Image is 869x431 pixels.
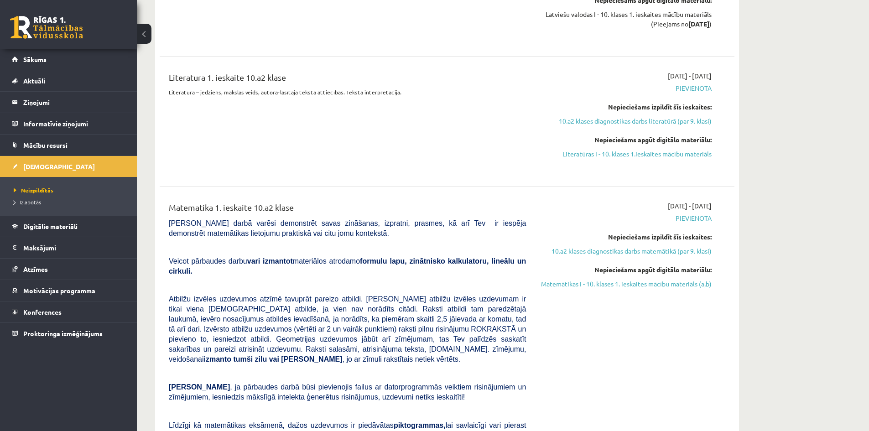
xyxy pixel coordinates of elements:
[394,421,446,429] b: piktogrammas,
[540,149,712,159] a: Literatūras I - 10. klases 1.ieskaites mācību materiāls
[14,198,128,206] a: Izlabotās
[540,83,712,93] span: Pievienota
[247,257,293,265] b: vari izmantot
[668,71,712,81] span: [DATE] - [DATE]
[12,49,125,70] a: Sākums
[169,201,526,218] div: Matemātika 1. ieskaite 10.a2 klase
[540,135,712,145] div: Nepieciešams apgūt digitālo materiālu:
[10,16,83,39] a: Rīgas 1. Tālmācības vidusskola
[204,355,231,363] b: izmanto
[540,279,712,289] a: Matemātikas I - 10. klases 1. ieskaites mācību materiāls (a,b)
[540,116,712,126] a: 10.a2 klases diagnostikas darbs literatūrā (par 9. klasi)
[540,102,712,112] div: Nepieciešams izpildīt šīs ieskaites:
[12,216,125,237] a: Digitālie materiāli
[14,187,53,194] span: Neizpildītās
[23,222,78,230] span: Digitālie materiāli
[540,10,712,29] div: Latviešu valodas I - 10. klases 1. ieskaites mācību materiāls (Pieejams no )
[23,77,45,85] span: Aktuāli
[169,383,230,391] span: [PERSON_NAME]
[23,329,103,338] span: Proktoringa izmēģinājums
[23,55,47,63] span: Sākums
[668,201,712,211] span: [DATE] - [DATE]
[12,113,125,134] a: Informatīvie ziņojumi
[23,113,125,134] legend: Informatīvie ziņojumi
[23,286,95,295] span: Motivācijas programma
[540,246,712,256] a: 10.a2 klases diagnostikas darbs matemātikā (par 9. klasi)
[540,232,712,242] div: Nepieciešams izpildīt šīs ieskaites:
[233,355,342,363] b: tumši zilu vai [PERSON_NAME]
[540,265,712,275] div: Nepieciešams apgūt digitālo materiālu:
[23,92,125,113] legend: Ziņojumi
[12,237,125,258] a: Maksājumi
[14,186,128,194] a: Neizpildītās
[169,219,526,237] span: [PERSON_NAME] darbā varēsi demonstrēt savas zināšanas, izpratni, prasmes, kā arī Tev ir iespēja d...
[169,383,526,401] span: , ja pārbaudes darbā būsi pievienojis failus ar datorprogrammās veiktiem risinājumiem un zīmējumi...
[169,257,526,275] span: Veicot pārbaudes darbu materiālos atrodamo
[23,141,68,149] span: Mācību resursi
[23,308,62,316] span: Konferences
[540,213,712,223] span: Pievienota
[12,156,125,177] a: [DEMOGRAPHIC_DATA]
[12,92,125,113] a: Ziņojumi
[23,265,48,273] span: Atzīmes
[169,71,526,88] div: Literatūra 1. ieskaite 10.a2 klase
[169,295,526,363] span: Atbilžu izvēles uzdevumos atzīmē tavuprāt pareizo atbildi. [PERSON_NAME] atbilžu izvēles uzdevuma...
[12,280,125,301] a: Motivācijas programma
[12,301,125,322] a: Konferences
[23,237,125,258] legend: Maksājumi
[14,198,41,206] span: Izlabotās
[12,323,125,344] a: Proktoringa izmēģinājums
[23,162,95,171] span: [DEMOGRAPHIC_DATA]
[169,88,526,96] p: Literatūra – jēdziens, mākslas veids, autora-lasītāja teksta attiecības. Teksta interpretācija.
[12,70,125,91] a: Aktuāli
[12,259,125,280] a: Atzīmes
[688,20,709,28] strong: [DATE]
[12,135,125,156] a: Mācību resursi
[169,257,526,275] b: formulu lapu, zinātnisko kalkulatoru, lineālu un cirkuli.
